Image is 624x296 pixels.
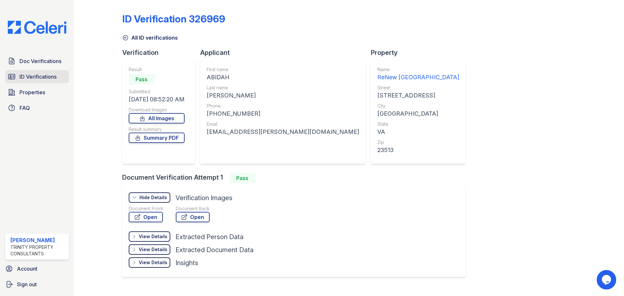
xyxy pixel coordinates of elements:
a: All ID verifications [122,34,178,42]
div: Email [207,121,359,127]
div: View Details [139,246,167,253]
div: [EMAIL_ADDRESS][PERSON_NAME][DOMAIN_NAME] [207,127,359,136]
div: Submitted [129,88,185,95]
div: Name [377,66,459,73]
a: Summary PDF [129,133,185,143]
div: VA [377,127,459,136]
div: [PHONE_NUMBER] [207,109,359,118]
div: ABIDAH [207,73,359,82]
div: Hide Details [139,194,167,201]
a: Properties [5,86,69,99]
a: Doc Verifications [5,55,69,68]
div: [PERSON_NAME] [10,236,66,244]
div: Document Front [129,205,163,212]
div: [STREET_ADDRESS] [377,91,459,100]
div: [DATE] 08:52:20 AM [129,95,185,104]
div: Extracted Document Data [175,245,253,254]
span: FAQ [19,104,30,112]
div: [PERSON_NAME] [207,91,359,100]
div: Phone [207,103,359,109]
a: Account [3,262,71,275]
div: Zip [377,139,459,146]
div: View Details [139,233,167,240]
div: Street [377,84,459,91]
div: [GEOGRAPHIC_DATA] [377,109,459,118]
span: Properties [19,88,45,96]
span: ID Verifications [19,73,57,81]
div: ID Verification 326969 [122,13,225,25]
div: Property [371,48,471,57]
div: Pass [129,74,155,84]
a: Open [176,212,210,222]
div: Verification Images [175,193,232,202]
div: ReNew [GEOGRAPHIC_DATA] [377,73,459,82]
div: Result summary [129,126,185,133]
div: Result [129,66,185,73]
div: Document Verification Attempt 1 [122,173,471,183]
div: Applicant [200,48,371,57]
div: State [377,121,459,127]
a: ID Verifications [5,70,69,83]
span: Sign out [17,280,37,288]
div: Insights [175,258,198,267]
a: Sign out [3,278,71,291]
div: Download Images [129,107,185,113]
a: Open [129,212,163,222]
div: Last name [207,84,359,91]
img: CE_Logo_Blue-a8612792a0a2168367f1c8372b55b34899dd931a85d93a1a3d3e32e68fde9ad4.png [3,21,71,34]
span: Doc Verifications [19,57,61,65]
a: FAQ [5,101,69,114]
a: Name ReNew [GEOGRAPHIC_DATA] [377,66,459,82]
span: Account [17,265,37,273]
div: 23513 [377,146,459,155]
div: Trinity Property Consultants [10,244,66,257]
div: First name [207,66,359,73]
div: Verification [122,48,200,57]
a: All Images [129,113,185,123]
div: City [377,103,459,109]
div: View Details [139,259,167,266]
div: Pass [229,173,255,183]
div: Document Back [176,205,210,212]
iframe: chat widget [597,270,617,290]
div: Extracted Person Data [175,232,243,241]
